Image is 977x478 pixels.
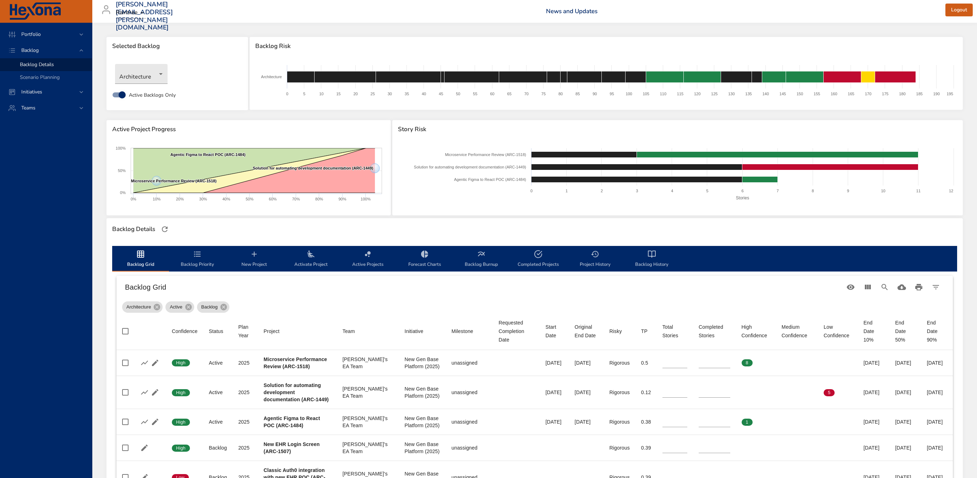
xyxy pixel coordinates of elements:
text: 95 [610,92,614,96]
span: Backlog Risk [255,43,957,50]
span: Scenario Planning [20,74,60,81]
text: 195 [946,92,953,96]
div: unassigned [452,418,487,425]
span: Backlog Details [20,61,54,68]
span: High [172,360,190,366]
span: Requested Completion Date [498,318,534,344]
div: Low Confidence [824,323,852,340]
span: Backlog Grid [116,250,165,269]
div: Backlog [197,301,229,313]
text: 70% [292,197,300,201]
span: Active [165,304,186,311]
div: Sort [343,327,355,335]
span: Active Backlogs Only [129,91,176,99]
text: 10 [881,189,885,193]
div: 0.38 [641,418,651,425]
button: Edit Project Details [150,358,160,368]
div: unassigned [452,389,487,396]
div: [PERSON_NAME]'s EA Team [343,356,393,370]
span: Initiative [405,327,440,335]
text: 25 [371,92,375,96]
a: News and Updates [546,7,597,15]
div: New Gen Base Platform (2025) [405,385,440,399]
div: [DATE] [863,359,884,366]
button: Filter Table [927,279,944,296]
text: 4 [671,189,673,193]
span: 0 [824,419,835,425]
div: 2025 [238,389,252,396]
span: Forecast Charts [400,250,449,269]
div: Sort [546,323,563,340]
button: Search [876,279,893,296]
div: 2025 [238,444,252,451]
img: Hexona [9,2,62,20]
text: 0% [120,190,126,195]
div: Sort [699,323,730,340]
span: Completed Projects [514,250,562,269]
text: 90% [338,197,346,201]
div: End Date 10% [863,318,884,344]
span: Initiatives [16,88,48,95]
div: Rigorous [610,444,630,451]
span: Plan Year [238,323,252,340]
span: 0 [782,390,793,396]
text: 7 [777,189,779,193]
div: [DATE] [895,389,915,396]
div: [PERSON_NAME]'s EA Team [343,415,393,429]
div: Sort [782,323,813,340]
text: 145 [780,92,786,96]
div: Sort [575,323,598,340]
div: 0.5 [641,359,651,366]
div: [DATE] [863,418,884,425]
div: [DATE] [863,444,884,451]
text: 80% [315,197,323,201]
div: Architecture [115,64,168,84]
text: 80 [558,92,563,96]
span: New Project [230,250,278,269]
text: 2 [601,189,603,193]
div: Sort [452,327,473,335]
text: 0 [530,189,533,193]
text: 50% [118,168,126,173]
text: 5 [303,92,305,96]
button: Show Burnup [139,417,150,427]
b: Agentic Figma to React POC (ARC-1484) [264,415,320,428]
div: End Date 50% [895,318,915,344]
text: 45 [439,92,443,96]
div: Raintree [116,7,146,18]
div: 0.12 [641,389,651,396]
div: Completed Stories [699,323,730,340]
div: [DATE] [575,418,598,425]
div: Confidence [172,327,197,335]
div: 0.39 [641,444,651,451]
text: 20 [353,92,357,96]
div: High Confidence [742,323,770,340]
text: 135 [745,92,752,96]
text: 190 [933,92,940,96]
span: High [172,390,190,396]
span: Teams [16,104,41,111]
span: Project [264,327,331,335]
div: [DATE] [575,359,598,366]
text: 55 [473,92,477,96]
text: Microservice Performance Review (ARC-1518) [445,152,526,157]
span: Story Risk [398,126,957,133]
div: [DATE] [895,444,915,451]
span: Active Projects [344,250,392,269]
span: 0 [824,360,835,366]
span: Backlog Burnup [457,250,506,269]
button: Show Burnup [139,387,150,398]
div: Backlog Details [110,224,157,235]
div: Status [209,327,223,335]
button: Download CSV [893,279,910,296]
div: Sort [742,323,770,340]
div: [DATE] [895,418,915,425]
text: 50% [246,197,253,201]
div: [DATE] [546,389,563,396]
b: New EHR Login Screen (ARC-1507) [264,441,320,454]
text: 40 [422,92,426,96]
span: Original End Date [575,323,598,340]
span: Backlog History [628,250,676,269]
